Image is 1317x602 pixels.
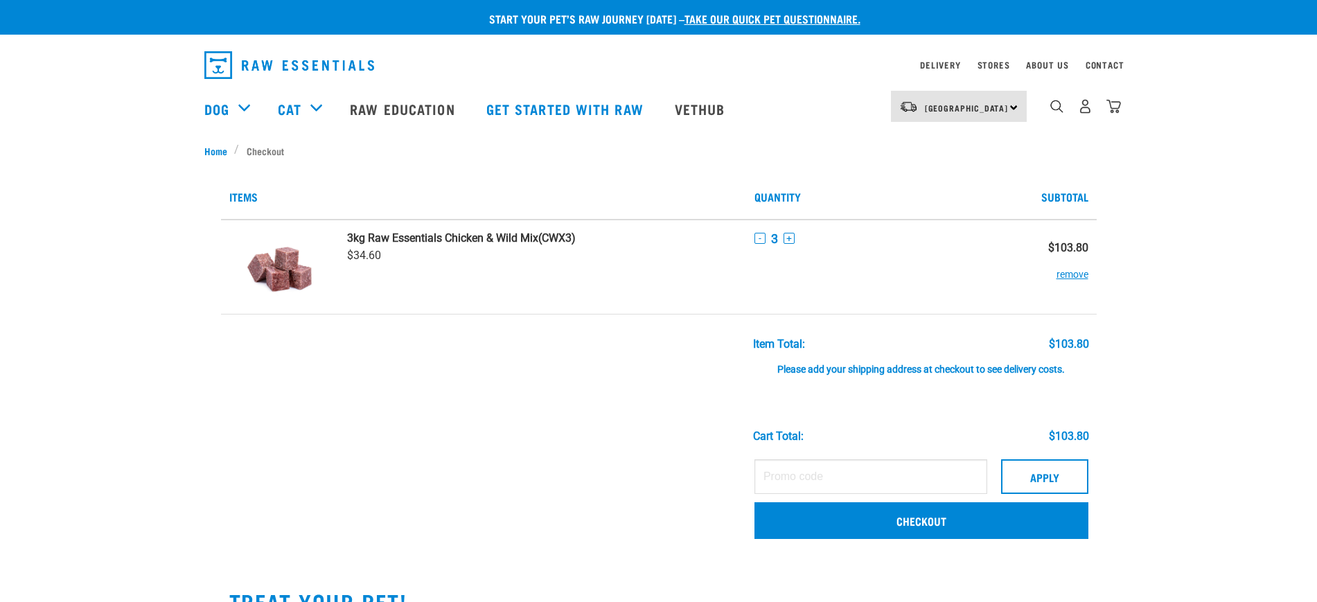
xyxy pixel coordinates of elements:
span: 3 [771,231,778,246]
a: Raw Education [336,81,472,136]
span: $34.60 [347,249,381,262]
a: Dog [204,98,229,119]
a: About Us [1026,62,1068,67]
nav: breadcrumbs [204,143,1113,158]
button: + [784,233,795,244]
div: $103.80 [1049,430,1089,443]
div: Please add your shipping address at checkout to see delivery costs. [753,351,1089,375]
a: Home [204,143,235,158]
a: 3kg Raw Essentials Chicken & Wild Mix(CWX3) [347,231,737,245]
img: home-icon@2x.png [1106,99,1121,114]
td: $103.80 [1009,220,1096,315]
img: home-icon-1@2x.png [1050,100,1063,113]
nav: dropdown navigation [193,46,1124,85]
input: Promo code [754,459,987,494]
th: Quantity [746,175,1009,220]
a: take our quick pet questionnaire. [684,15,860,21]
a: Vethub [661,81,743,136]
a: Get started with Raw [472,81,661,136]
div: Item Total: [753,338,805,351]
a: Cat [278,98,301,119]
button: Apply [1001,459,1088,494]
a: Contact [1086,62,1124,67]
th: Items [221,175,746,220]
img: user.png [1078,99,1093,114]
img: Raw Essentials Chicken & Wild Mix [244,231,315,303]
button: remove [1057,254,1088,281]
a: Delivery [920,62,960,67]
span: [GEOGRAPHIC_DATA] [925,105,1009,110]
img: Raw Essentials Logo [204,51,374,79]
img: van-moving.png [899,100,918,113]
strong: 3kg Raw Essentials Chicken & Wild Mix [347,231,538,245]
button: - [754,233,766,244]
a: Checkout [754,502,1088,538]
div: $103.80 [1049,338,1089,351]
th: Subtotal [1009,175,1096,220]
a: Stores [978,62,1010,67]
div: Cart total: [753,430,804,443]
